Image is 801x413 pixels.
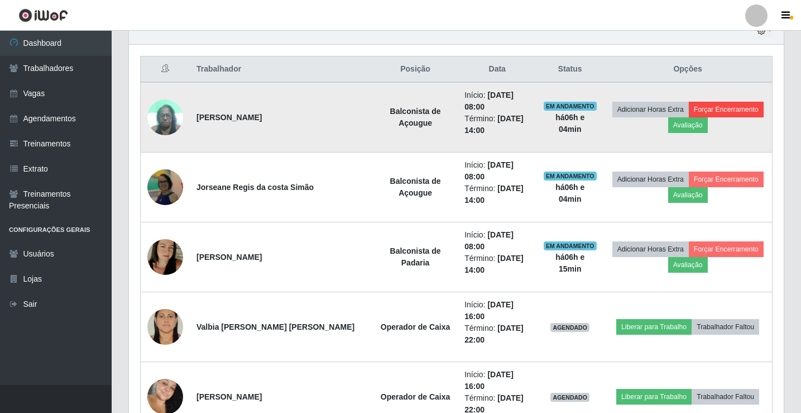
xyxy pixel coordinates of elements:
[555,113,584,134] strong: há 06 h e 04 min
[464,230,514,251] time: [DATE] 08:00
[464,370,514,391] time: [DATE] 16:00
[390,107,441,127] strong: Balconista de Açougue
[616,389,692,405] button: Liberar para Trabalho
[196,113,262,122] strong: [PERSON_NAME]
[147,168,183,207] img: 1681351317309.jpeg
[196,253,262,262] strong: [PERSON_NAME]
[668,187,708,203] button: Avaliação
[464,369,530,392] li: Início:
[381,392,450,401] strong: Operador de Caixa
[612,241,689,257] button: Adicionar Horas Extra
[464,113,530,136] li: Término:
[464,159,530,183] li: Início:
[464,91,514,111] time: [DATE] 08:00
[544,102,597,111] span: EM ANDAMENTO
[464,253,530,276] li: Término:
[390,246,441,267] strong: Balconista de Padaria
[550,393,589,402] span: AGENDADO
[147,93,183,141] img: 1704231584676.jpeg
[373,56,458,83] th: Posição
[536,56,603,83] th: Status
[612,172,689,187] button: Adicionar Horas Extra
[147,300,183,353] img: 1693145473232.jpeg
[603,56,772,83] th: Opções
[544,172,597,181] span: EM ANDAMENTO
[616,319,692,335] button: Liberar para Trabalho
[464,322,530,346] li: Término:
[147,225,183,289] img: 1682443314153.jpeg
[196,183,314,192] strong: Jorseane Regis da costa Simão
[458,56,536,83] th: Data
[555,253,584,273] strong: há 06 h e 15 min
[196,322,354,331] strong: Valbia [PERSON_NAME] [PERSON_NAME]
[612,102,689,117] button: Adicionar Horas Extra
[689,172,764,187] button: Forçar Encerramento
[464,299,530,322] li: Início:
[544,241,597,250] span: EM ANDAMENTO
[190,56,373,83] th: Trabalhador
[555,183,584,203] strong: há 06 h e 04 min
[196,392,262,401] strong: [PERSON_NAME]
[689,102,764,117] button: Forçar Encerramento
[464,229,530,253] li: Início:
[390,177,441,197] strong: Balconista de Açougue
[692,319,759,335] button: Trabalhador Faltou
[689,241,764,257] button: Forçar Encerramento
[464,300,514,321] time: [DATE] 16:00
[464,160,514,181] time: [DATE] 08:00
[464,183,530,206] li: Término:
[668,117,708,133] button: Avaliação
[692,389,759,405] button: Trabalhador Faltou
[550,323,589,332] span: AGENDADO
[668,257,708,273] button: Avaliação
[464,89,530,113] li: Início:
[18,8,68,22] img: CoreUI Logo
[381,322,450,331] strong: Operador de Caixa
